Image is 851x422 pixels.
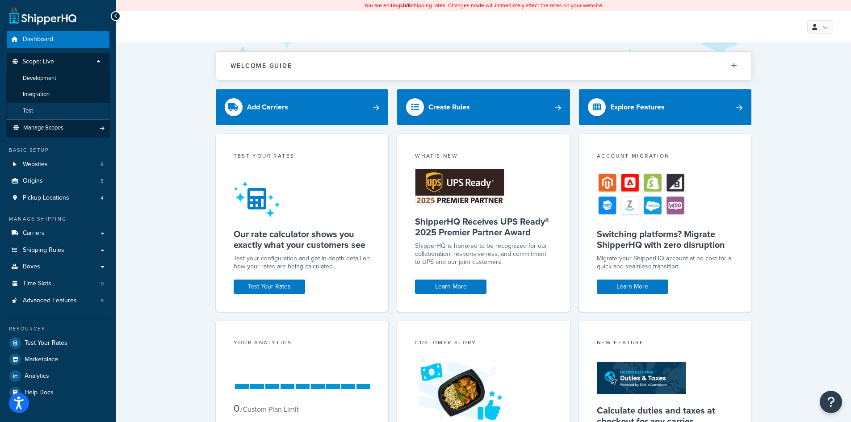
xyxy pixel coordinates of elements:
[6,86,110,103] li: Integration
[7,368,109,384] a: Analytics
[23,194,69,202] span: Pickup Locations
[7,146,109,154] div: Basic Setup
[820,391,842,413] button: Open Resource Center
[101,280,104,288] span: 0
[7,225,109,242] a: Carriers
[597,338,734,349] div: New Feature
[11,124,105,132] a: Manage Scopes
[23,107,33,115] span: Test
[23,230,45,237] span: Carriers
[6,70,110,87] li: Development
[216,52,751,80] button: Welcome Guide
[234,152,371,162] div: Test your rates
[7,276,109,292] a: Time Slots0
[25,372,49,380] span: Analytics
[415,152,552,162] div: What's New
[7,173,109,189] a: Origins3
[6,103,110,119] li: Test
[7,325,109,333] div: Resources
[579,89,752,125] a: Explore Features
[234,255,371,271] div: Test your configuration and get in-depth detail on how your rates are being calculated.
[7,173,109,189] li: Origins
[597,255,734,271] div: Migrate your ShipperHQ account at no cost for a quick and seamless transition.
[234,401,239,416] span: 0
[400,1,411,9] b: LIVE
[25,389,54,397] span: Help Docs
[7,31,109,48] a: Dashboard
[23,247,64,254] span: Shipping Rules
[23,161,48,168] span: Websites
[428,101,470,113] div: Create Rules
[240,404,299,414] small: / Custom Plan Limit
[415,338,552,349] div: Customer Story
[7,156,109,173] a: Websites8
[7,292,109,309] li: Advanced Features
[23,91,50,98] span: Integration
[415,216,552,238] h5: ShipperHQ Receives UPS Ready® 2025 Premier Partner Award
[25,339,67,347] span: Test Your Rates
[101,194,104,202] span: 4
[216,89,389,125] a: Add Carriers
[23,297,77,305] span: Advanced Features
[415,280,486,294] a: Learn More
[415,242,552,266] p: ShipperHQ is honored to be recognized for our collaboration, responsiveness, and commitment to UP...
[7,242,109,259] a: Shipping Rules
[247,101,288,113] div: Add Carriers
[23,280,51,288] span: Time Slots
[7,190,109,206] a: Pickup Locations4
[597,280,668,294] a: Learn More
[7,259,109,275] a: Boxes
[7,292,109,309] a: Advanced Features9
[234,280,305,294] a: Test Your Rates
[101,161,104,168] span: 8
[7,335,109,351] a: Test Your Rates
[397,89,570,125] a: Create Rules
[7,384,109,401] a: Help Docs
[234,229,371,250] h5: Our rate calculator shows you exactly what your customers see
[23,36,53,43] span: Dashboard
[23,75,56,82] span: Development
[25,356,58,364] span: Marketplace
[597,229,734,250] h5: Switching platforms? Migrate ShipperHQ with zero disruption
[7,351,109,368] a: Marketplace
[101,297,104,305] span: 9
[7,190,109,206] li: Pickup Locations
[231,63,292,69] h2: Welcome Guide
[7,215,109,223] div: Manage Shipping
[22,58,54,66] span: Scope: Live
[7,156,109,173] li: Websites
[23,177,43,185] span: Origins
[101,177,104,185] span: 3
[234,338,371,349] div: Your Analytics
[23,263,40,271] span: Boxes
[610,101,665,113] div: Explore Features
[23,124,63,132] span: Manage Scopes
[597,152,734,162] div: Account Migration
[7,276,109,292] li: Time Slots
